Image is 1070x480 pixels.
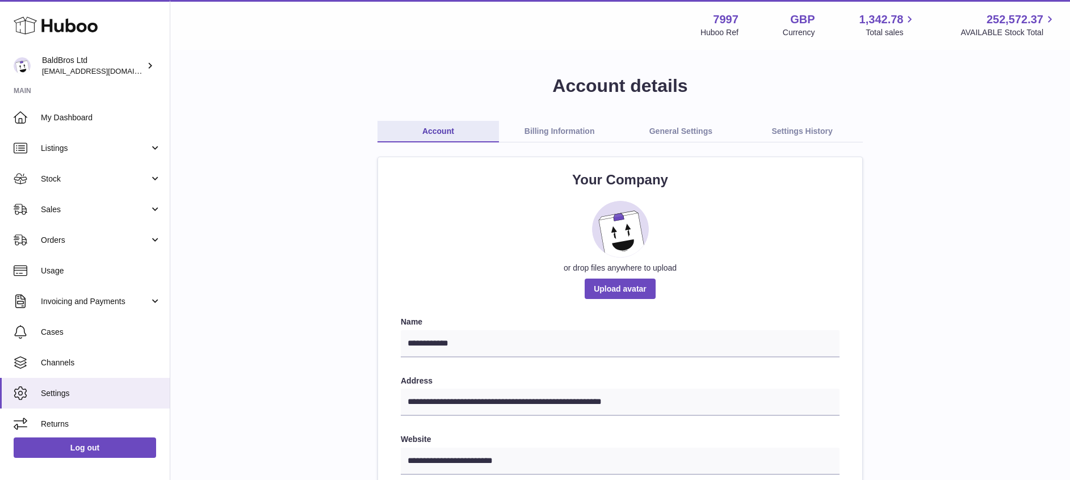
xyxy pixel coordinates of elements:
span: Settings [41,388,161,399]
a: General Settings [620,121,742,142]
span: Orders [41,235,149,246]
strong: 7997 [713,12,738,27]
div: Huboo Ref [700,27,738,38]
span: [EMAIL_ADDRESS][DOMAIN_NAME] [42,66,167,75]
img: internalAdmin-7997@internal.huboo.com [14,57,31,74]
a: Billing Information [499,121,620,142]
span: Returns [41,419,161,430]
span: Cases [41,327,161,338]
a: 1,342.78 Total sales [859,12,917,38]
span: Stock [41,174,149,184]
h1: Account details [188,74,1052,98]
span: Listings [41,143,149,154]
label: Website [401,434,840,445]
h2: Your Company [401,171,840,189]
label: Address [401,376,840,386]
a: Account [377,121,499,142]
span: Channels [41,357,161,368]
a: Log out [14,437,156,458]
span: Total sales [866,27,916,38]
label: Name [401,317,840,327]
a: 252,572.37 AVAILABLE Stock Total [960,12,1056,38]
strong: GBP [790,12,815,27]
span: Invoicing and Payments [41,296,149,307]
span: Sales [41,204,149,215]
span: AVAILABLE Stock Total [960,27,1056,38]
img: placeholder_image.svg [592,201,649,258]
a: Settings History [741,121,863,142]
div: BaldBros Ltd [42,55,144,77]
span: 1,342.78 [859,12,904,27]
span: Upload avatar [585,279,656,299]
span: My Dashboard [41,112,161,123]
div: Currency [783,27,815,38]
span: 252,572.37 [987,12,1043,27]
span: Usage [41,266,161,276]
div: or drop files anywhere to upload [401,263,840,273]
